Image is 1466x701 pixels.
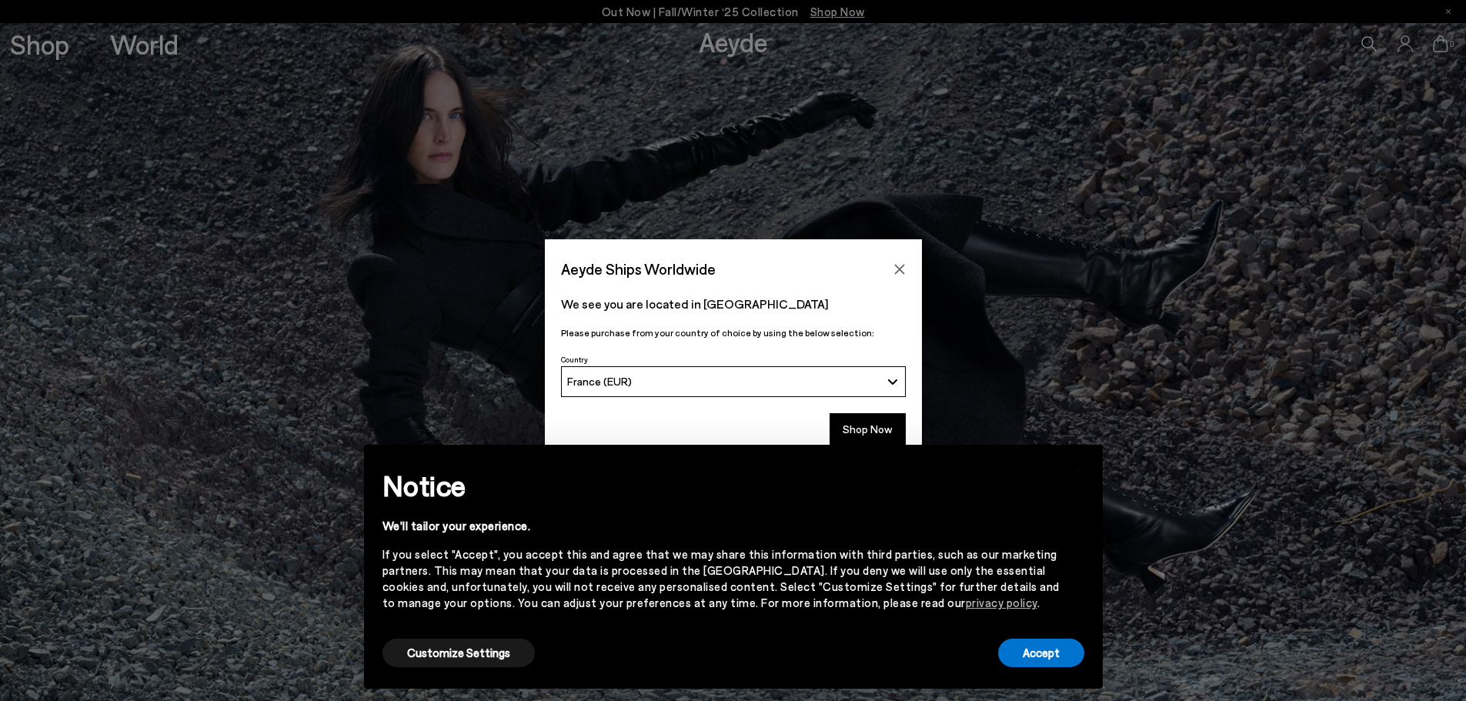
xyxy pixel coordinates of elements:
[1073,456,1084,479] span: ×
[382,546,1060,611] div: If you select "Accept", you accept this and agree that we may share this information with third p...
[966,596,1037,609] a: privacy policy
[382,466,1060,506] h2: Notice
[567,375,632,388] span: France (EUR)
[998,639,1084,667] button: Accept
[1060,449,1097,486] button: Close this notice
[561,355,588,364] span: Country
[561,255,716,282] span: Aeyde Ships Worldwide
[888,258,911,281] button: Close
[382,639,535,667] button: Customize Settings
[382,518,1060,534] div: We'll tailor your experience.
[830,413,906,446] button: Shop Now
[561,325,906,340] p: Please purchase from your country of choice by using the below selection:
[561,295,906,313] p: We see you are located in [GEOGRAPHIC_DATA]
